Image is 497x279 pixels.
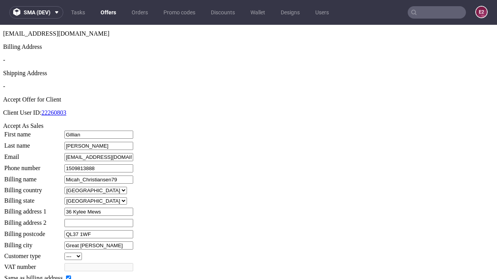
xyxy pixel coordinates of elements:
[206,6,240,19] a: Discounts
[4,194,63,203] td: Billing address 2
[4,227,63,236] td: Customer type
[96,6,121,19] a: Offers
[3,71,494,78] div: Accept Offer for Client
[42,84,66,91] a: 22260803
[4,162,63,170] td: Billing country
[4,249,63,258] td: Same as billing address
[4,117,63,126] td: Last name
[276,6,304,19] a: Designs
[4,238,63,247] td: VAT number
[4,172,63,180] td: Billing state
[4,105,63,114] td: First name
[246,6,270,19] a: Wallet
[3,98,494,105] div: Accept As Sales
[4,205,63,214] td: Billing postcode
[4,183,63,191] td: Billing address 1
[159,6,200,19] a: Promo codes
[127,6,153,19] a: Orders
[3,32,5,38] span: -
[3,84,494,91] p: Client User ID:
[9,6,63,19] button: sma (dev)
[4,216,63,225] td: Billing city
[476,7,487,17] figcaption: e2
[3,19,494,26] div: Billing Address
[3,5,109,12] span: [EMAIL_ADDRESS][DOMAIN_NAME]
[311,6,334,19] a: Users
[4,150,63,159] td: Billing name
[3,58,5,65] span: -
[24,10,50,15] span: sma (dev)
[3,45,494,52] div: Shipping Address
[4,139,63,148] td: Phone number
[66,6,90,19] a: Tasks
[4,128,63,137] td: Email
